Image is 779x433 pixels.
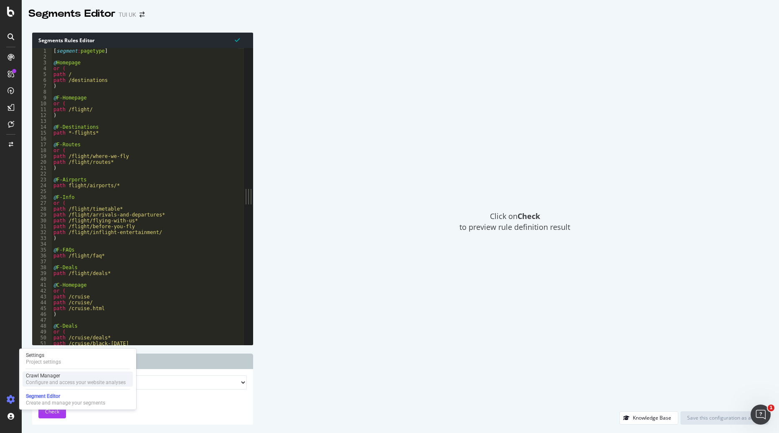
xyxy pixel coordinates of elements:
[32,48,52,54] div: 1
[32,200,52,206] div: 27
[32,224,52,229] div: 31
[32,165,52,171] div: 21
[32,311,52,317] div: 46
[32,253,52,259] div: 36
[680,411,769,425] button: Save this configuration as active
[32,394,241,401] div: Show Advanced Settings
[32,83,52,89] div: 7
[32,335,52,341] div: 50
[32,276,52,282] div: 40
[32,235,52,241] div: 33
[32,89,52,95] div: 8
[32,136,52,142] div: 16
[768,405,774,411] span: 1
[32,95,52,101] div: 9
[26,359,61,365] div: Project settings
[32,107,52,112] div: 11
[32,71,52,77] div: 5
[119,10,136,19] div: TUI UK
[32,229,52,235] div: 32
[32,259,52,265] div: 37
[32,270,52,276] div: 39
[26,393,105,400] div: Segment Editor
[32,33,253,48] div: Segments Rules Editor
[32,171,52,177] div: 22
[32,188,52,194] div: 25
[32,183,52,188] div: 24
[32,294,52,300] div: 43
[235,36,240,44] span: Syntax is valid
[32,153,52,159] div: 19
[32,159,52,165] div: 20
[23,392,133,407] a: Segment EditorCreate and manage your segments
[32,212,52,218] div: 29
[32,142,52,148] div: 17
[32,54,52,60] div: 2
[23,372,133,387] a: Crawl ManagerConfigure and access your website analyses
[32,241,52,247] div: 34
[32,194,52,200] div: 26
[32,206,52,212] div: 28
[32,317,52,323] div: 47
[32,300,52,306] div: 44
[633,414,671,421] div: Knowledge Base
[26,400,105,406] div: Create and manage your segments
[32,118,52,124] div: 13
[45,408,59,415] span: Check
[32,101,52,107] div: 10
[32,60,52,66] div: 3
[32,323,52,329] div: 48
[32,177,52,183] div: 23
[140,12,145,18] div: arrow-right-arrow-left
[32,130,52,136] div: 15
[26,379,126,386] div: Configure and access your website analyses
[32,265,52,270] div: 38
[32,66,52,71] div: 4
[619,414,678,421] a: Knowledge Base
[751,405,771,425] iframe: Intercom live chat
[32,148,52,153] div: 18
[32,218,52,224] div: 30
[687,414,762,421] div: Save this configuration as active
[619,411,678,425] button: Knowledge Base
[32,247,52,253] div: 35
[32,306,52,311] div: 45
[23,351,133,366] a: SettingsProject settings
[32,341,52,346] div: 51
[32,329,52,335] div: 49
[518,211,540,221] strong: Check
[32,112,52,118] div: 12
[32,288,52,294] div: 42
[28,7,115,21] div: Segments Editor
[26,352,61,359] div: Settings
[32,124,52,130] div: 14
[26,372,126,379] div: Crawl Manager
[32,77,52,83] div: 6
[32,282,52,288] div: 41
[459,211,570,232] span: Click on to preview rule definition result
[38,405,66,418] button: Check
